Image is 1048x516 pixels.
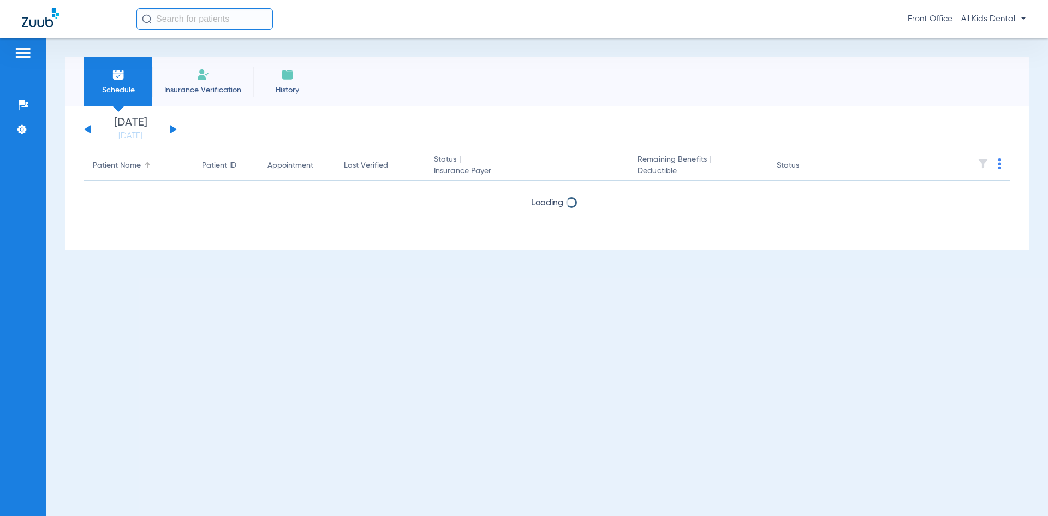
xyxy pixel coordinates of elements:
[196,68,210,81] img: Manual Insurance Verification
[93,160,141,171] div: Patient Name
[978,158,989,169] img: filter.svg
[160,85,245,96] span: Insurance Verification
[629,151,767,181] th: Remaining Benefits |
[93,160,184,171] div: Patient Name
[22,8,59,27] img: Zuub Logo
[98,117,163,141] li: [DATE]
[142,14,152,24] img: Search Icon
[281,68,294,81] img: History
[425,151,629,181] th: Status |
[434,165,620,177] span: Insurance Payer
[261,85,313,96] span: History
[112,68,125,81] img: Schedule
[998,158,1001,169] img: group-dot-blue.svg
[14,46,32,60] img: hamburger-icon
[92,85,144,96] span: Schedule
[344,160,388,171] div: Last Verified
[202,160,250,171] div: Patient ID
[638,165,759,177] span: Deductible
[267,160,313,171] div: Appointment
[344,160,416,171] div: Last Verified
[768,151,842,181] th: Status
[531,199,563,207] span: Loading
[267,160,326,171] div: Appointment
[136,8,273,30] input: Search for patients
[202,160,236,171] div: Patient ID
[98,131,163,141] a: [DATE]
[908,14,1026,25] span: Front Office - All Kids Dental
